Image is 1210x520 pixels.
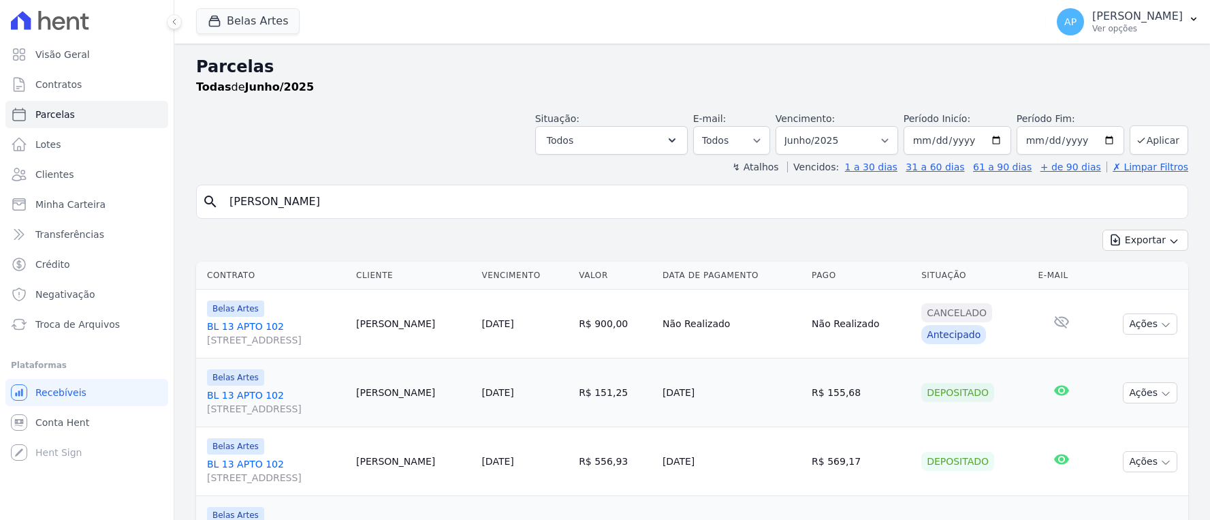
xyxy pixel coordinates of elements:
span: Belas Artes [207,301,264,317]
a: Visão Geral [5,41,168,68]
label: Situação: [535,113,579,124]
td: [PERSON_NAME] [351,427,476,496]
td: [PERSON_NAME] [351,358,476,427]
strong: Todas [196,80,232,93]
span: Lotes [35,138,61,151]
span: Todos [547,132,573,149]
span: Negativação [35,288,95,301]
span: [STREET_ADDRESS] [207,333,345,347]
a: Troca de Arquivos [5,311,168,338]
a: Parcelas [5,101,168,128]
button: Exportar [1102,230,1188,251]
a: Lotes [5,131,168,158]
a: 1 a 30 dias [845,162,897,172]
span: Visão Geral [35,48,90,61]
span: AP [1064,17,1077,27]
td: Não Realizado [657,290,806,358]
span: Recebíveis [35,386,86,399]
td: R$ 556,93 [573,427,657,496]
th: Cliente [351,262,476,290]
td: R$ 151,25 [573,358,657,427]
button: Todos [535,126,688,155]
label: E-mail: [693,113,727,124]
td: R$ 155,68 [806,358,916,427]
label: Período Fim: [1017,112,1124,126]
div: Plataformas [11,357,163,373]
span: Minha Carteira [35,198,106,211]
td: [DATE] [657,358,806,427]
span: [STREET_ADDRESS] [207,471,345,485]
h2: Parcelas [196,55,1188,79]
a: BL 13 APTO 102[STREET_ADDRESS] [207,388,345,416]
th: Vencimento [476,262,573,290]
span: Parcelas [35,108,75,121]
div: Antecipado [921,325,986,344]
a: Contratos [5,71,168,98]
a: Crédito [5,251,168,278]
a: + de 90 dias [1040,162,1101,172]
a: Recebíveis [5,379,168,406]
span: [STREET_ADDRESS] [207,402,345,416]
label: Vencimento: [776,113,835,124]
button: Ações [1123,451,1177,472]
span: Transferências [35,228,104,241]
a: Transferências [5,221,168,248]
strong: Junho/2025 [245,80,315,93]
span: Crédito [35,258,70,271]
p: Ver opções [1092,23,1183,34]
a: BL 13 APTO 102[STREET_ADDRESS] [207,320,345,347]
div: Cancelado [921,303,992,322]
span: Belas Artes [207,438,264,455]
button: Ações [1123,313,1177,335]
span: Conta Hent [35,416,89,429]
a: Clientes [5,161,168,188]
a: BL 13 APTO 102[STREET_ADDRESS] [207,457,345,485]
p: [PERSON_NAME] [1092,10,1183,23]
a: 31 a 60 dias [906,162,964,172]
span: Troca de Arquivos [35,318,120,331]
th: Data de Pagamento [657,262,806,290]
span: Clientes [35,168,74,181]
span: Belas Artes [207,369,264,386]
td: [PERSON_NAME] [351,290,476,358]
a: [DATE] [481,456,513,467]
button: Belas Artes [196,8,300,34]
p: de [196,79,314,95]
th: Contrato [196,262,351,290]
td: Não Realizado [806,290,916,358]
div: Depositado [921,452,994,471]
a: Minha Carteira [5,191,168,218]
i: search [202,194,219,210]
th: E-mail [1033,262,1090,290]
button: Aplicar [1130,125,1188,155]
th: Situação [916,262,1032,290]
button: AP [PERSON_NAME] Ver opções [1046,3,1210,41]
span: Contratos [35,78,82,91]
a: [DATE] [481,318,513,329]
button: Ações [1123,382,1177,403]
input: Buscar por nome do lote ou do cliente [221,188,1182,215]
th: Pago [806,262,916,290]
label: Vencidos: [787,162,839,172]
td: R$ 569,17 [806,427,916,496]
a: 61 a 90 dias [973,162,1032,172]
a: Conta Hent [5,409,168,436]
label: ↯ Atalhos [732,162,778,172]
a: ✗ Limpar Filtros [1106,162,1188,172]
td: [DATE] [657,427,806,496]
a: Negativação [5,281,168,308]
label: Período Inicío: [904,113,970,124]
div: Depositado [921,383,994,402]
a: [DATE] [481,387,513,398]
